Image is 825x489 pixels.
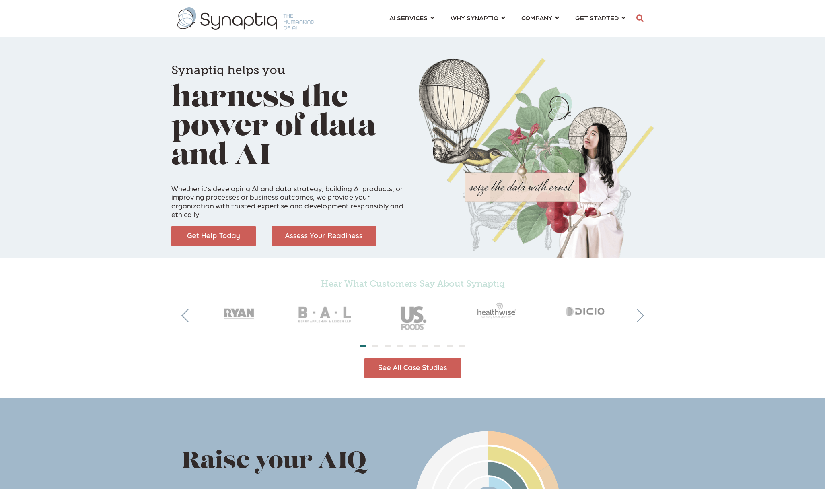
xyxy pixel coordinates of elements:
li: Page dot 5 [409,345,416,347]
img: See All Case Studies [364,358,461,378]
li: Page dot 6 [422,345,428,347]
span: WHY SYNAPTIQ [451,12,498,23]
span: Raise your AIQ [181,450,366,474]
li: Page dot 9 [459,345,465,347]
span: GET STARTED [575,12,619,23]
img: Get Help Today [171,226,256,246]
button: Next [630,309,644,322]
img: USFoods_gray50 [369,293,456,338]
li: Page dot 8 [447,345,453,347]
img: Assess Your Readiness [272,226,376,246]
a: GET STARTED [575,10,625,25]
span: Synaptiq helps you [171,63,285,77]
li: Page dot 7 [434,345,440,347]
img: Healthwise_gray50 [456,293,543,328]
nav: menu [381,4,634,33]
a: COMPANY [521,10,559,25]
img: RyanCompanies_gray50_2 [195,293,282,328]
li: Page dot 4 [397,345,403,347]
p: Whether it’s developing AI and data strategy, building AI products, or improving processes or bus... [171,175,407,219]
li: Page dot 1 [360,345,366,347]
img: Collage of girl, balloon, bird, and butterfly, with seize the data with ernst text [419,58,654,258]
img: Dicio [543,293,630,328]
span: AI SERVICES [389,12,428,23]
a: AI SERVICES [389,10,434,25]
a: WHY SYNAPTIQ [451,10,505,25]
span: COMPANY [521,12,552,23]
img: BAL_gray50 [282,293,369,338]
h1: harness the power of data and AI [171,52,407,171]
img: synaptiq logo-1 [177,7,314,30]
li: Page dot 3 [385,345,391,347]
h5: Hear What Customers Say About Synaptiq [195,279,630,289]
li: Page dot 2 [372,345,378,347]
button: Previous [181,309,195,322]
